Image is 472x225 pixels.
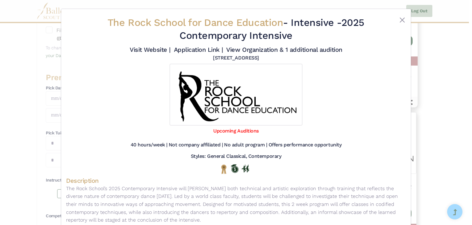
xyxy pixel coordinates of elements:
h5: Not company affiliated | [169,142,223,148]
a: Upcoming Auditions [213,128,258,134]
img: In Person [242,165,249,173]
button: Close [399,16,406,24]
h5: No adult program | [224,142,267,148]
span: The Rock School for Dance Education [108,17,283,28]
p: The Rock School’s 2025 Contemporary Intensive will [PERSON_NAME] both technical and artistic expl... [66,185,406,224]
img: Logo [170,64,302,125]
a: Application Link | [174,46,223,53]
img: National [220,164,228,174]
a: View Organization & 1 additional audition [226,46,342,53]
h5: Styles: General Classical, Contemporary [191,153,281,160]
h2: - 2025 Contemporary Intensive [94,16,378,42]
span: Intensive - [291,17,341,28]
h5: [STREET_ADDRESS] [213,55,259,61]
h5: 40 hours/week | [131,142,167,148]
img: Offers Scholarship [231,164,238,173]
h4: Description [66,177,406,185]
h5: Offers performance opportunity [269,142,342,148]
a: Visit Website | [130,46,171,53]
